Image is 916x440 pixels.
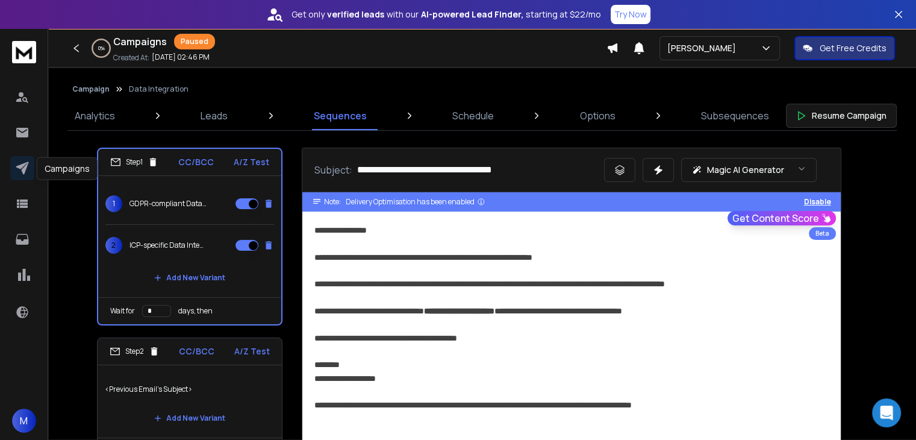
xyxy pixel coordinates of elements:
p: Try Now [614,8,647,20]
div: Open Intercom Messenger [872,398,901,427]
a: Leads [193,101,235,130]
strong: verified leads [327,8,384,20]
a: Options [573,101,623,130]
button: Resume Campaign [786,104,897,128]
p: ICP-specific Data Integration prospects [129,240,207,250]
p: Options [580,108,615,123]
p: Get only with our starting at $22/mo [291,8,601,20]
p: CC/BCC [179,345,214,357]
strong: AI-powered Lead Finder, [421,8,523,20]
div: Beta [809,227,836,240]
p: Wait for [110,306,135,316]
p: Created At: [113,53,149,63]
button: Try Now [611,5,650,24]
p: A/Z Test [234,345,270,357]
div: Paused [174,34,215,49]
p: Analytics [75,108,115,123]
p: GDPR-compliant Data Integration lists [129,199,207,209]
div: Delivery Optimisation has been enabled [346,197,485,207]
button: Disable [804,197,831,207]
p: Subsequences [701,108,769,123]
div: Step 1 [110,157,158,168]
button: Get Free Credits [794,36,895,60]
span: 2 [105,237,122,254]
p: A/Z Test [234,156,269,168]
div: Step 2 [110,346,160,357]
button: Add New Variant [145,406,235,430]
button: Get Content Score [728,211,836,225]
button: Add New Variant [145,266,235,290]
p: 0 % [98,45,105,52]
p: Magic AI Generator [707,164,784,176]
img: logo [12,41,36,63]
h1: Campaigns [113,34,167,49]
p: Schedule [452,108,494,123]
p: Sequences [314,108,367,123]
li: Step1CC/BCCA/Z Test1GDPR-compliant Data Integration lists2ICP-specific Data Integration prospects... [97,148,282,325]
p: [PERSON_NAME] [667,42,741,54]
button: Magic AI Generator [681,158,817,182]
button: M [12,409,36,433]
p: Get Free Credits [820,42,886,54]
button: Campaign [72,84,110,94]
a: Subsequences [694,101,776,130]
p: days, then [178,306,213,316]
p: CC/BCC [178,156,214,168]
p: [DATE] 02:46 PM [152,52,210,62]
span: 1 [105,195,122,212]
p: Subject: [314,163,352,177]
span: Note: [324,197,341,207]
a: Schedule [445,101,501,130]
p: <Previous Email's Subject> [105,372,275,406]
a: Analytics [67,101,122,130]
p: Data Integration [129,84,188,94]
div: Campaigns [37,157,98,180]
p: Leads [201,108,228,123]
a: Sequences [307,101,374,130]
